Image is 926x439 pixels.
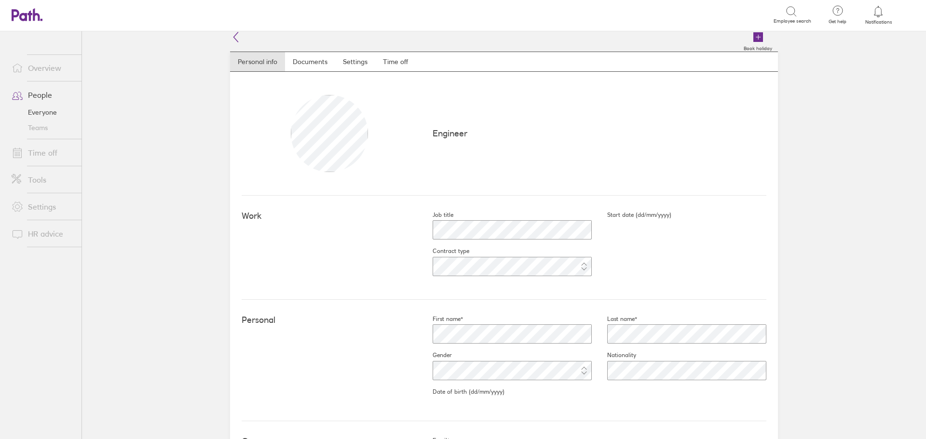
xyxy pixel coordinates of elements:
a: Time off [4,143,82,162]
h4: Personal [242,315,417,325]
a: Documents [285,52,335,71]
a: Personal info [230,52,285,71]
a: Settings [4,197,82,216]
a: Overview [4,58,82,78]
a: Teams [4,120,82,135]
a: HR advice [4,224,82,243]
label: Date of birth (dd/mm/yyyy) [417,388,504,396]
label: First name* [417,315,463,323]
label: Gender [417,351,452,359]
div: Search [108,10,133,19]
label: Nationality [592,351,636,359]
h4: Work [242,211,417,221]
label: Start date (dd/mm/yyyy) [592,211,671,219]
label: Book holiday [738,43,778,52]
a: Everyone [4,105,82,120]
a: Time off [375,52,416,71]
a: People [4,85,82,105]
label: Job title [417,211,453,219]
p: Engineer [433,128,766,138]
a: Settings [335,52,375,71]
span: Notifications [863,19,894,25]
a: Notifications [863,5,894,25]
label: Last name* [592,315,637,323]
a: Book holiday [738,31,778,52]
label: Contract type [417,247,469,255]
span: Employee search [774,18,811,24]
a: Tools [4,170,82,189]
span: Get help [822,19,853,25]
